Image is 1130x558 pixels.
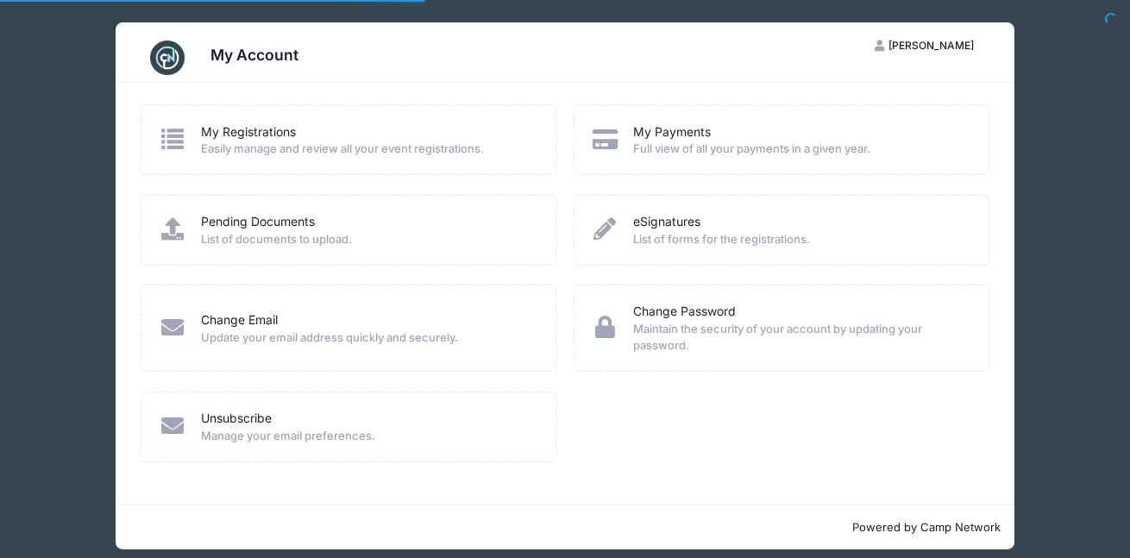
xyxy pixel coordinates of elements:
a: My Payments [633,123,711,141]
span: Update your email address quickly and securely. [201,329,534,347]
span: List of forms for the registrations. [633,231,966,248]
a: Change Email [201,311,278,329]
span: Maintain the security of your account by updating your password. [633,321,966,354]
a: Pending Documents [201,213,315,231]
span: Manage your email preferences. [201,428,534,445]
p: Powered by Camp Network [129,519,1000,536]
button: [PERSON_NAME] [860,31,989,60]
a: Unsubscribe [201,410,272,428]
h3: My Account [210,46,298,64]
span: List of documents to upload. [201,231,534,248]
a: eSignatures [633,213,700,231]
span: Full view of all your payments in a given year. [633,141,966,158]
img: CampNetwork [150,41,185,75]
span: Easily manage and review all your event registrations. [201,141,534,158]
a: My Registrations [201,123,296,141]
span: [PERSON_NAME] [888,39,974,52]
a: Change Password [633,303,736,321]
